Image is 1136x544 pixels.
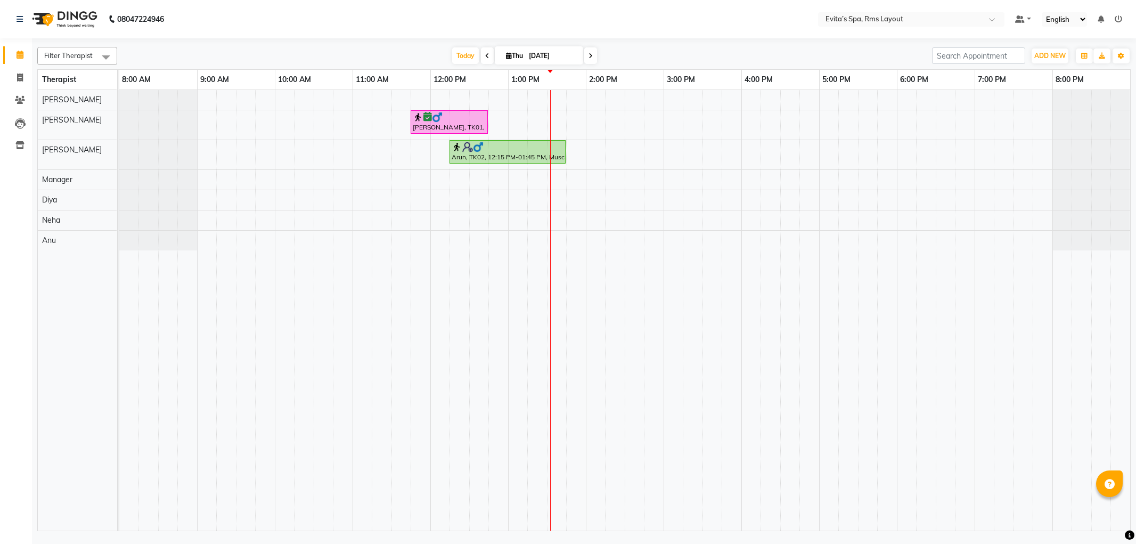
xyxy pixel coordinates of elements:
[412,112,487,132] div: [PERSON_NAME], TK01, 11:45 AM-12:45 PM, Muscle Relaxing massage
[1032,48,1068,63] button: ADD NEW
[526,48,579,64] input: 2025-09-04
[1053,72,1086,87] a: 8:00 PM
[452,47,479,64] span: Today
[117,4,164,34] b: 08047224946
[42,236,56,245] span: Anu
[119,72,153,87] a: 8:00 AM
[586,72,620,87] a: 2:00 PM
[664,72,698,87] a: 3:00 PM
[897,72,931,87] a: 6:00 PM
[42,215,60,225] span: Neha
[509,72,542,87] a: 1:00 PM
[1034,52,1066,60] span: ADD NEW
[42,195,57,205] span: Diya
[820,72,853,87] a: 5:00 PM
[975,72,1009,87] a: 7:00 PM
[42,75,76,84] span: Therapist
[503,52,526,60] span: Thu
[42,145,102,155] span: [PERSON_NAME]
[27,4,100,34] img: logo
[431,72,469,87] a: 12:00 PM
[44,51,93,60] span: Filter Therapist
[932,47,1025,64] input: Search Appointment
[275,72,314,87] a: 10:00 AM
[42,95,102,104] span: [PERSON_NAME]
[42,175,72,184] span: Manager
[198,72,232,87] a: 9:00 AM
[742,72,775,87] a: 4:00 PM
[353,72,391,87] a: 11:00 AM
[451,142,565,162] div: Arun, TK02, 12:15 PM-01:45 PM, Muscle Relaxing Massage (90 min)
[42,115,102,125] span: [PERSON_NAME]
